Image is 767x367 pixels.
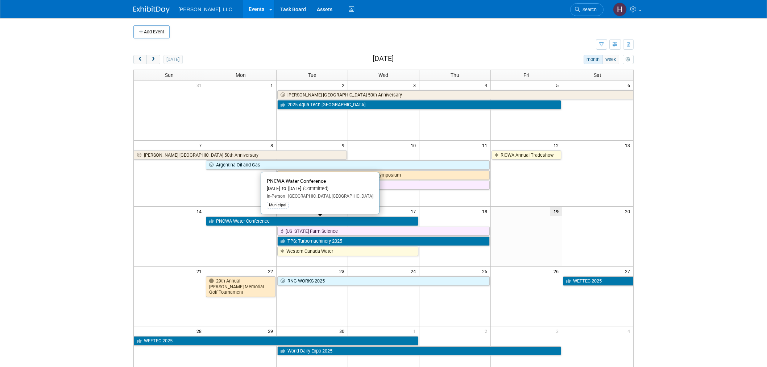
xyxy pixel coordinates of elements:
[484,81,490,90] span: 4
[553,267,562,276] span: 26
[270,141,276,150] span: 8
[378,72,388,78] span: Wed
[267,178,326,184] span: PNCWA Water Conference
[206,276,275,297] a: 29th Annual [PERSON_NAME] Memorial Golf Tournament
[626,57,630,62] i: Personalize Calendar
[481,141,490,150] span: 11
[553,141,562,150] span: 12
[206,160,489,170] a: Argentina Oil and Gas
[410,267,419,276] span: 24
[277,90,633,100] a: [PERSON_NAME] [GEOGRAPHIC_DATA] 50th Anniversary
[236,72,246,78] span: Mon
[624,267,633,276] span: 27
[492,150,561,160] a: RICWA Annual Tradeshow
[285,194,373,199] span: [GEOGRAPHIC_DATA], [GEOGRAPHIC_DATA]
[484,326,490,335] span: 2
[277,276,490,286] a: RNG WORKS 2025
[133,25,170,38] button: Add Event
[134,336,418,346] a: WEFTEC 2025
[580,7,597,12] span: Search
[165,72,174,78] span: Sun
[550,207,562,216] span: 19
[613,3,627,16] img: Hannah Mulholland
[410,141,419,150] span: 10
[267,186,373,192] div: [DATE] to [DATE]
[196,81,205,90] span: 31
[341,81,348,90] span: 2
[373,55,394,63] h2: [DATE]
[339,326,348,335] span: 30
[412,326,419,335] span: 1
[301,186,328,191] span: (Committed)
[451,72,459,78] span: Thu
[178,7,232,12] span: [PERSON_NAME], LLC
[206,217,418,226] a: PNCWA Water Conference
[339,267,348,276] span: 23
[277,247,418,256] a: Western Canada Water
[563,276,633,286] a: WEFTEC 2025
[341,141,348,150] span: 9
[277,181,490,190] a: Canada Outdoor show
[623,55,634,64] button: myCustomButton
[555,81,562,90] span: 5
[163,55,183,64] button: [DATE]
[196,326,205,335] span: 28
[198,141,205,150] span: 7
[481,267,490,276] span: 25
[277,346,561,356] a: World Dairy Expo 2025
[410,207,419,216] span: 17
[146,55,160,64] button: next
[277,227,490,236] a: [US_STATE] Farm Science
[570,3,604,16] a: Search
[196,207,205,216] span: 14
[267,267,276,276] span: 22
[134,150,347,160] a: [PERSON_NAME] [GEOGRAPHIC_DATA] 50th Anniversary
[277,170,490,180] a: B&K [PERSON_NAME] and [PERSON_NAME] Symposium
[267,202,289,209] div: Municipal
[133,55,147,64] button: prev
[277,100,561,110] a: 2025 Aqua Tech [GEOGRAPHIC_DATA]
[270,81,276,90] span: 1
[481,207,490,216] span: 18
[267,326,276,335] span: 29
[267,194,285,199] span: In-Person
[196,267,205,276] span: 21
[602,55,619,64] button: week
[594,72,601,78] span: Sat
[624,141,633,150] span: 13
[523,72,529,78] span: Fri
[412,81,419,90] span: 3
[627,326,633,335] span: 4
[627,81,633,90] span: 6
[624,207,633,216] span: 20
[584,55,603,64] button: month
[277,236,490,246] a: TPS: Turbomachinery 2025
[555,326,562,335] span: 3
[308,72,316,78] span: Tue
[133,6,170,13] img: ExhibitDay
